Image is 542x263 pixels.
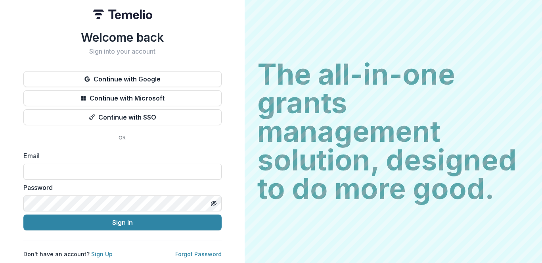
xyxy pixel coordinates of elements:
h1: Welcome back [23,30,222,44]
button: Continue with Microsoft [23,90,222,106]
button: Toggle password visibility [207,197,220,210]
img: Temelio [93,10,152,19]
h2: Sign into your account [23,48,222,55]
p: Don't have an account? [23,250,113,258]
button: Continue with Google [23,71,222,87]
button: Continue with SSO [23,109,222,125]
label: Email [23,151,217,161]
a: Forgot Password [175,251,222,257]
button: Sign In [23,215,222,230]
a: Sign Up [91,251,113,257]
label: Password [23,183,217,192]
